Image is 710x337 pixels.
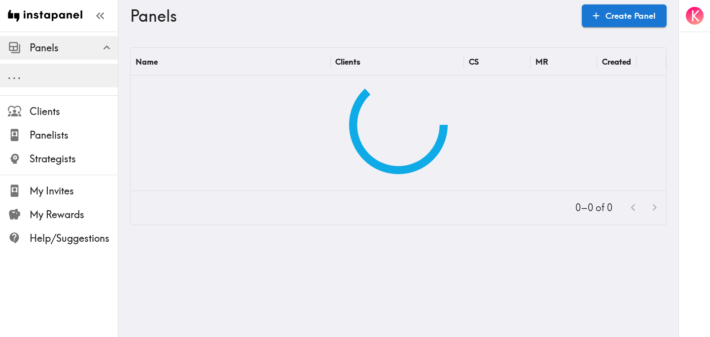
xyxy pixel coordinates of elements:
span: Clients [30,105,118,118]
span: Strategists [30,152,118,166]
a: Create Panel [582,4,667,27]
div: CS [469,57,479,67]
span: My Invites [30,184,118,198]
div: Created [602,57,631,67]
button: K [685,6,705,26]
span: Panelists [30,128,118,142]
span: . [8,69,11,81]
div: MR [535,57,548,67]
p: 0–0 of 0 [575,201,612,215]
span: My Rewards [30,208,118,222]
span: . [13,69,16,81]
h3: Panels [130,6,574,25]
span: Panels [30,41,118,55]
span: Help/Suggestions [30,231,118,245]
div: Name [136,57,158,67]
span: K [691,7,700,25]
span: . [18,69,21,81]
div: Clients [335,57,360,67]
